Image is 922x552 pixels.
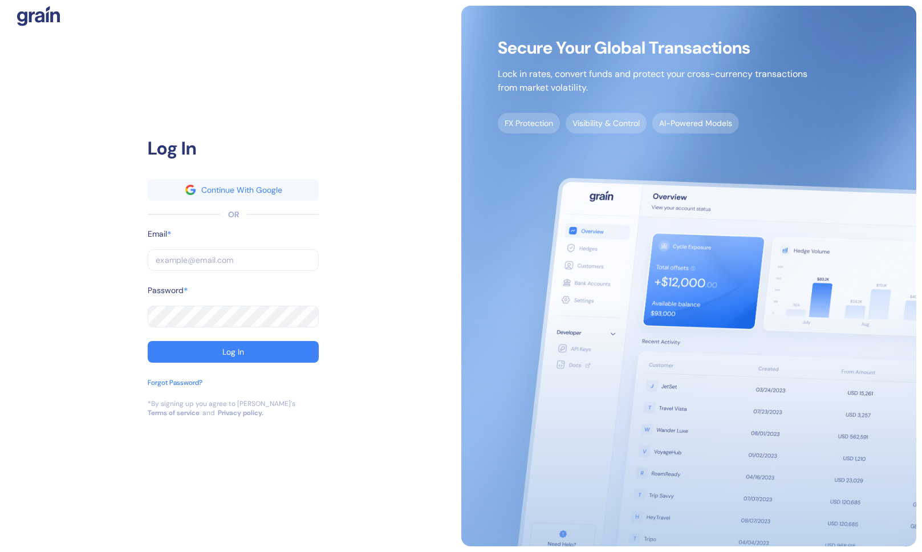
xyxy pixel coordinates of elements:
div: Log In [148,135,319,162]
div: Forgot Password? [148,378,202,388]
button: Forgot Password? [148,378,202,399]
span: Visibility & Control [566,113,647,133]
div: Continue With Google [201,186,282,194]
img: logo [17,6,60,26]
img: google [185,185,196,195]
span: AI-Powered Models [652,113,739,133]
input: example@email.com [148,249,319,271]
span: FX Protection [498,113,560,133]
label: Password [148,285,184,297]
img: signup-main-image [461,6,917,546]
div: *By signing up you agree to [PERSON_NAME]’s [148,399,295,408]
div: and [202,408,215,417]
label: Email [148,228,167,240]
div: Log In [222,348,244,356]
a: Privacy policy. [218,408,263,417]
div: OR [228,209,239,221]
button: googleContinue With Google [148,179,319,201]
a: Terms of service [148,408,200,417]
span: Secure Your Global Transactions [498,42,807,54]
button: Log In [148,341,319,363]
p: Lock in rates, convert funds and protect your cross-currency transactions from market volatility. [498,67,807,95]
